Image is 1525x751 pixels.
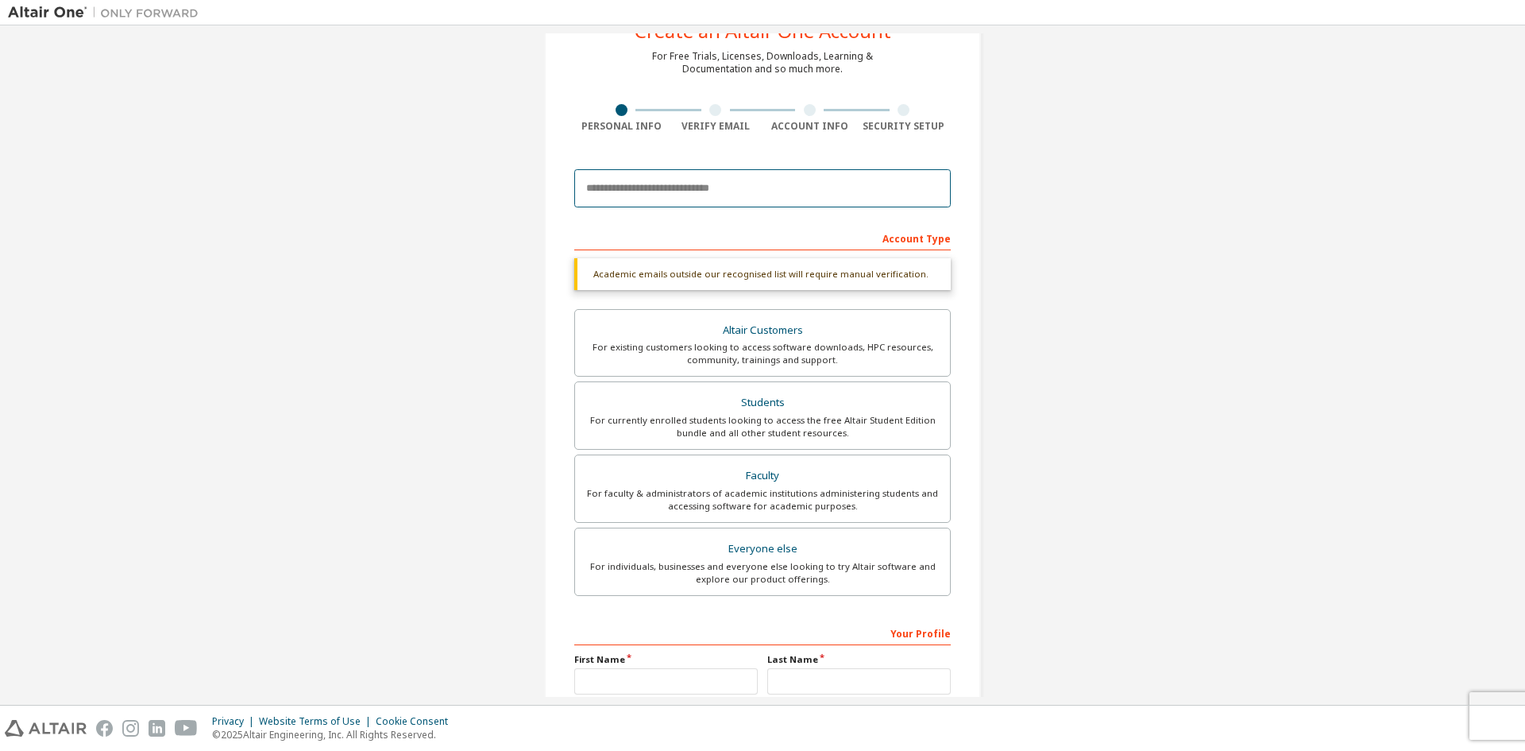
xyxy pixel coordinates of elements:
img: youtube.svg [175,720,198,737]
div: Website Terms of Use [259,715,376,728]
div: Security Setup [857,120,952,133]
div: Your Profile [574,620,951,645]
img: facebook.svg [96,720,113,737]
img: altair_logo.svg [5,720,87,737]
img: Altair One [8,5,207,21]
div: For existing customers looking to access software downloads, HPC resources, community, trainings ... [585,341,940,366]
div: Cookie Consent [376,715,457,728]
div: Personal Info [574,120,669,133]
p: © 2025 Altair Engineering, Inc. All Rights Reserved. [212,728,457,741]
label: Last Name [767,653,951,666]
img: instagram.svg [122,720,139,737]
div: For faculty & administrators of academic institutions administering students and accessing softwa... [585,487,940,513]
div: Account Info [762,120,857,133]
img: linkedin.svg [149,720,165,737]
div: Faculty [585,465,940,487]
div: Everyone else [585,538,940,560]
div: Account Type [574,225,951,250]
div: For currently enrolled students looking to access the free Altair Student Edition bundle and all ... [585,414,940,439]
div: Privacy [212,715,259,728]
div: Students [585,392,940,414]
div: For Free Trials, Licenses, Downloads, Learning & Documentation and so much more. [652,50,873,75]
div: Verify Email [669,120,763,133]
div: Academic emails outside our recognised list will require manual verification. [574,258,951,290]
div: For individuals, businesses and everyone else looking to try Altair software and explore our prod... [585,560,940,586]
div: Create an Altair One Account [635,21,891,41]
div: Altair Customers [585,319,940,342]
label: First Name [574,653,758,666]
